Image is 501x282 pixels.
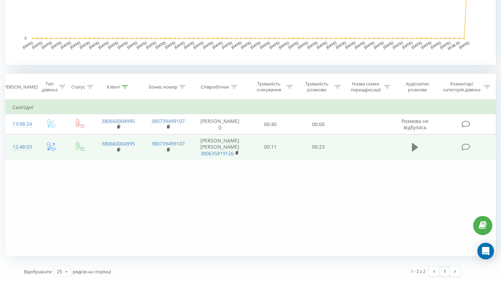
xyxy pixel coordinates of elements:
[294,134,342,160] td: 00:23
[108,41,119,49] text: [DATE]
[364,41,375,49] text: [DATE]
[32,41,43,49] text: [DATE]
[24,268,52,275] span: Відображати
[447,41,461,51] text: 18.08.25
[117,41,128,49] text: [DATE]
[307,41,318,49] text: [DATE]
[183,41,195,49] text: [DATE]
[42,81,57,93] div: Тип дзвінка
[155,41,166,49] text: [DATE]
[294,114,342,134] td: 00:00
[247,134,295,160] td: 00:11
[354,41,366,49] text: [DATE]
[297,41,309,49] text: [DATE]
[288,41,299,49] text: [DATE]
[373,41,384,49] text: [DATE]
[383,41,394,49] text: [DATE]
[477,243,494,259] div: Open Intercom Messenger
[193,114,247,134] td: [PERSON_NAME] ()
[126,41,138,49] text: [DATE]
[60,41,71,49] text: [DATE]
[349,81,382,93] div: Назва схеми переадресації
[151,118,185,124] a: 380739499107
[278,41,290,49] text: [DATE]
[145,41,157,49] text: [DATE]
[102,140,135,147] a: 380660004995
[13,140,29,154] div: 12:48:03
[401,41,413,49] text: [DATE]
[335,41,347,49] text: [DATE]
[442,81,482,93] div: Коментар/категорія дзвінка
[250,41,261,49] text: [DATE]
[13,117,29,131] div: 13:08:24
[50,41,62,49] text: [DATE]
[200,150,234,157] a: 380635819126
[151,140,185,147] a: 380739499107
[107,84,120,90] div: Клієнт
[301,81,333,93] div: Тривалість розмови
[136,41,148,49] text: [DATE]
[459,41,470,49] text: [DATE]
[149,84,177,90] div: Бізнес номер
[253,81,285,93] div: Тривалість очікування
[102,118,135,124] a: 380660004995
[79,41,90,49] text: [DATE]
[326,41,337,49] text: [DATE]
[398,81,436,93] div: Аудіозапис розмови
[421,41,432,49] text: [DATE]
[392,41,404,49] text: [DATE]
[73,268,111,275] span: рядків на сторінці
[247,114,295,134] td: 00:40
[316,41,328,49] text: [DATE]
[202,41,214,49] text: [DATE]
[411,268,426,275] div: 1 - 2 з 2
[231,41,242,49] text: [DATE]
[193,41,204,49] text: [DATE]
[240,41,252,49] text: [DATE]
[344,41,356,49] text: [DATE]
[212,41,223,49] text: [DATE]
[98,41,109,49] text: [DATE]
[269,41,280,49] text: [DATE]
[57,268,62,275] div: 25
[193,134,247,160] td: [PERSON_NAME] [PERSON_NAME]
[439,267,450,276] a: 1
[88,41,100,49] text: [DATE]
[24,36,26,40] text: 0
[201,84,229,90] div: Співробітник
[439,41,451,49] text: [DATE]
[70,41,81,49] text: [DATE]
[259,41,271,49] text: [DATE]
[41,41,53,49] text: [DATE]
[430,41,442,49] text: [DATE]
[174,41,185,49] text: [DATE]
[164,41,176,49] text: [DATE]
[22,41,33,49] text: [DATE]
[71,84,85,90] div: Статус
[6,100,496,114] td: Сьогодні
[411,41,422,49] text: [DATE]
[401,118,429,131] span: Розмова не відбулась
[221,41,233,49] text: [DATE]
[2,84,38,90] div: [PERSON_NAME]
